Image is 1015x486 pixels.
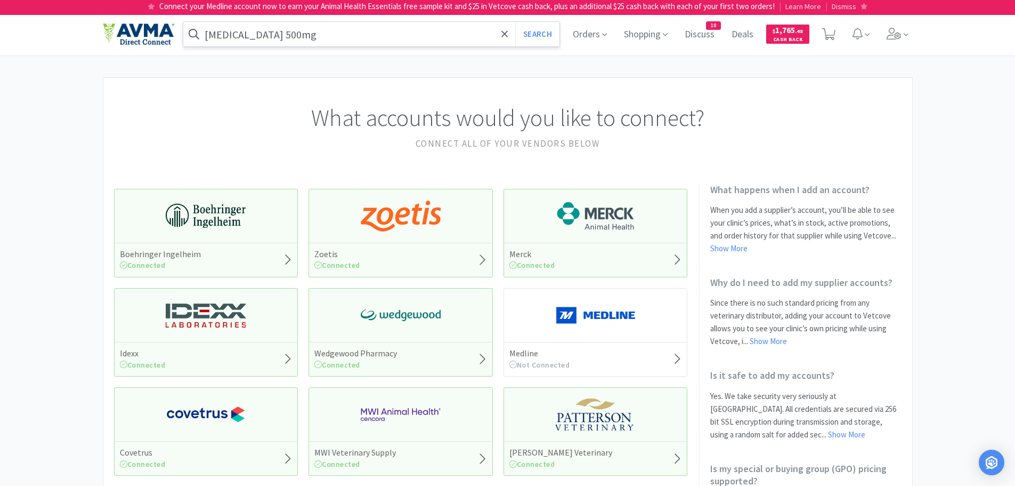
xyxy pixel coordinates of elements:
span: Cash Back [773,37,803,44]
span: Learn More [785,2,821,11]
span: $ [773,28,775,35]
span: Connected [314,360,360,370]
span: | [825,1,827,11]
span: Deals [727,13,758,55]
span: | [779,1,781,11]
img: f6b2451649754179b5b4e0c70c3f7cb0_2.png [361,399,441,431]
span: Connected [314,459,360,469]
span: Orders [569,13,611,55]
h5: Wedgewood Pharmacy [314,348,397,359]
span: Connected [120,260,166,270]
button: Search [515,22,559,46]
img: f5e969b455434c6296c6d81ef179fa71_3.png [556,399,636,431]
span: Shopping [620,13,672,55]
span: Connected [120,459,166,469]
h2: Is it safe to add my accounts? [710,369,902,381]
span: 10 [707,22,720,29]
img: 13250b0087d44d67bb1668360c5632f9_13.png [166,299,246,331]
h5: MWI Veterinary Supply [314,447,396,458]
span: 1,765 [773,25,803,35]
span: Connected [509,260,555,270]
img: a673e5ab4e5e497494167fe422e9a3ab.png [361,200,441,232]
img: e4e33dab9f054f5782a47901c742baa9_102.png [103,23,174,45]
h2: What happens when I add an account? [710,184,902,196]
h2: Why do I need to add my supplier accounts? [710,276,902,289]
span: Connected [314,260,360,270]
a: Discuss10 [680,30,719,39]
h2: Connect all of your vendors below [114,137,902,151]
div: Open Intercom Messenger [979,450,1004,475]
input: Search by item, sku, manufacturer, ingredient, size... [183,22,560,46]
h5: Merck [509,249,555,260]
img: a646391c64b94eb2892348a965bf03f3_134.png [556,299,636,331]
h5: Medline [509,348,570,359]
h5: Boehringer Ingelheim [120,249,201,260]
p: When you add a supplier’s account, you’ll be able to see your clinic’s prices, what’s in stock, a... [710,204,902,255]
h5: Idexx [120,348,166,359]
a: Show More [750,336,787,346]
img: 77fca1acd8b6420a9015268ca798ef17_1.png [166,399,246,431]
span: . 48 [795,28,803,35]
span: Dismiss [832,2,856,11]
span: Not Connected [509,360,570,370]
img: 6d7abf38e3b8462597f4a2f88dede81e_176.png [556,200,636,232]
h5: [PERSON_NAME] Veterinary [509,447,612,458]
h5: Covetrus [120,447,166,458]
a: Show More [828,429,865,440]
h1: What accounts would you like to connect? [114,99,902,137]
a: Show More [710,243,748,253]
img: e40baf8987b14801afb1611fffac9ca4_8.png [361,299,441,331]
img: 730db3968b864e76bcafd0174db25112_22.png [166,200,246,232]
a: Deals [727,30,758,39]
h5: Zoetis [314,249,360,260]
a: $1,765.48Cash Back [766,20,809,49]
p: Yes. We take security very seriously at [GEOGRAPHIC_DATA]. All credentials are secured via 256 bi... [710,390,902,441]
span: Connected [120,360,166,370]
span: Discuss [680,13,719,55]
span: Connected [509,459,555,469]
p: Since there is no such standard pricing from any veterinary distributor, adding your account to V... [710,297,902,348]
